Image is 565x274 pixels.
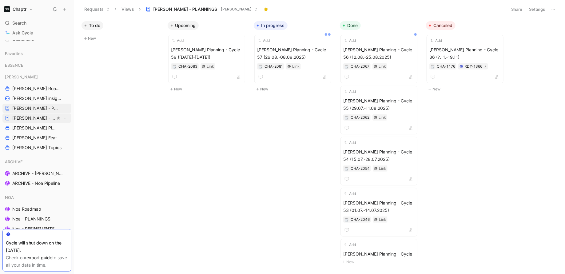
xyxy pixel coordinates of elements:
button: Upcoming [168,21,199,30]
button: New [254,85,335,93]
div: Search [2,18,71,28]
span: [PERSON_NAME] Planning - Cycle 56 (12.08.-25.08.2025) [343,46,415,61]
button: Add [429,38,443,44]
button: New [340,258,421,266]
a: Add[PERSON_NAME] Planning - Cycle 55 (29.07.-11.08.2025)Link [340,86,417,134]
span: [PERSON_NAME] Planning - Cycle 54 (15.07.-28.07.2025) [343,148,415,163]
a: [PERSON_NAME] Topics [2,143,71,152]
a: Noa - REFINEMENTS [2,224,71,233]
div: CHA-1476 [437,63,455,69]
button: New [82,35,163,42]
span: Noa - PLANNINGS [12,216,50,222]
div: [PERSON_NAME][PERSON_NAME] Roadmap - open items[PERSON_NAME] insights[PERSON_NAME] - PLANNINGS[PE... [2,72,71,152]
div: CHA-2067 [351,63,369,69]
span: Noa - REFINEMENTS [12,226,55,232]
div: [PERSON_NAME] [2,72,71,81]
div: UpcomingNew [165,18,251,96]
span: Favorites [5,50,23,57]
a: Noa - PLANNINGS [2,214,71,224]
span: Search [12,19,26,27]
div: CHA-2054 [351,165,370,172]
div: ARCHIVE [2,157,71,166]
span: Done [347,22,358,29]
a: [PERSON_NAME] Roadmap - open items [2,84,71,93]
button: Requests [82,5,113,14]
button: To do [82,21,103,30]
img: 🗒️ [345,167,348,171]
a: [PERSON_NAME] insights [2,94,71,103]
button: Canceled [426,21,456,30]
img: 🗒️ [173,65,176,69]
div: NOANoa RoadmapNoa - PLANNINGSNoa - REFINEMENTSNoa FeaturesNoa Roadmap - Swimlanes [2,193,71,253]
button: Views [119,5,137,14]
button: 🗒️ [344,64,349,69]
a: [PERSON_NAME] Features [2,133,71,142]
a: ARCHIVE - [PERSON_NAME] Pipeline [2,169,71,178]
button: 🗒️ [344,115,349,120]
span: [PERSON_NAME] Pipeline [12,125,57,131]
span: [PERSON_NAME] Planning - Cycle 52 (17.06.-30.06.2025) [343,250,415,265]
div: To doNew [79,18,165,45]
button: Add [343,38,357,44]
span: [PERSON_NAME] [221,6,252,12]
span: [PERSON_NAME] - PLANNINGS [153,6,217,12]
div: DoneNew [337,18,424,269]
span: [PERSON_NAME] Planning - Cycle 57 (26.08.-08.09.2025) [257,46,328,61]
span: [PERSON_NAME] insights [12,95,63,101]
span: Ask Cycle [12,29,33,37]
button: Settings [526,5,548,14]
div: ESSENCE [2,61,71,72]
div: RDY-1366 [464,63,482,69]
span: [PERSON_NAME] - REFINEMENTS [12,115,55,121]
a: Add[PERSON_NAME] Planning - Cycle 57 (26.08.-08.09.2025)Link [254,35,331,83]
span: Noa Roadmap [12,206,41,212]
button: 🗒️ [258,64,263,69]
button: Share [508,5,525,14]
span: Upcoming [175,22,196,29]
div: ESSENCE [2,61,71,70]
a: [PERSON_NAME] - PLANNINGS [2,104,71,113]
div: Favorites [2,49,71,58]
img: 🗒️ [345,65,348,69]
span: [PERSON_NAME] [5,74,38,80]
button: View actions [63,115,69,121]
a: Ask Cycle [2,28,71,38]
span: [PERSON_NAME] Features [12,135,63,141]
a: [PERSON_NAME] Pipeline [2,123,71,133]
span: ESSENCE [5,62,23,68]
button: Add [343,89,357,95]
button: 🗒️ [431,64,435,69]
a: Noa Roadmap [2,205,71,214]
span: [PERSON_NAME] Planning - Cycle 53 (01.07.-14.07.2025) [343,199,415,214]
img: 🗒️ [345,218,348,222]
div: Link [292,63,300,69]
div: CHA-2062 [351,114,369,121]
img: Chaptr [4,6,10,12]
button: Add [343,242,357,248]
div: Link [379,216,386,223]
span: [PERSON_NAME] - PLANNINGS [12,105,59,111]
button: Add [257,38,271,44]
div: Cycle will shut down on the [DATE]. [6,239,68,254]
div: NOA [2,193,71,202]
div: CHA-2046 [351,216,370,223]
img: 🗒️ [345,116,348,120]
div: CHA-2081 [265,63,283,69]
button: 🗒️ [344,166,349,171]
span: [PERSON_NAME] Planning - Cycle 59 ([DATE]-[DATE]) [171,46,242,61]
a: Add[PERSON_NAME] Planning - Cycle 59 ([DATE]-[DATE])Link [168,35,245,83]
a: [PERSON_NAME] - REFINEMENTSView actions [2,113,71,123]
span: NOA [5,194,14,201]
div: Link [379,63,386,69]
h1: Chaptr [13,6,26,12]
div: In progressNew [251,18,337,96]
button: 🗒️ [172,64,177,69]
img: 🗒️ [259,65,262,69]
div: Link [379,114,386,121]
